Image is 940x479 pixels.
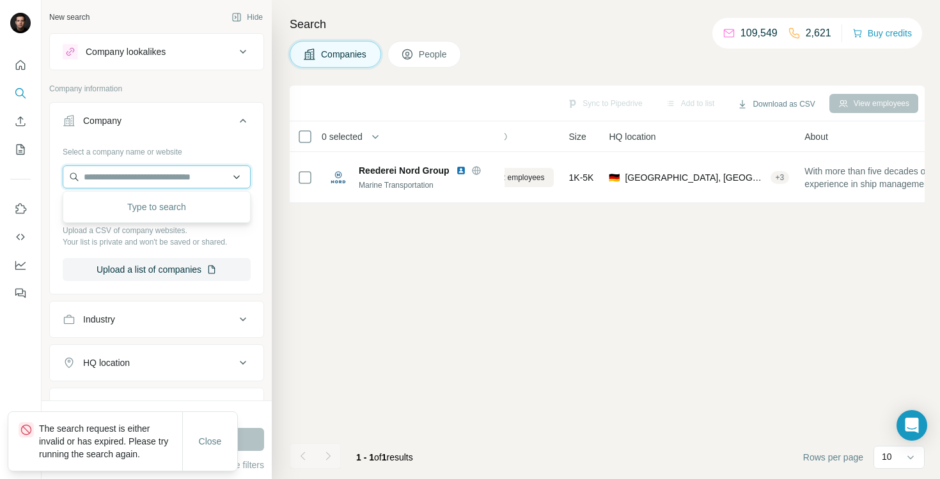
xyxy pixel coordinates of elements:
button: Feedback [10,282,31,305]
p: The search request is either invalid or has expired. Please try running the search again. [39,422,182,460]
button: Search [10,82,31,105]
div: Select a company name or website [63,141,251,158]
div: + 3 [771,172,790,183]
button: Company lookalikes [50,36,263,67]
button: Industry [50,304,263,335]
div: 2000 search results remaining [106,409,208,420]
button: HQ location [50,347,263,378]
div: Company lookalikes [86,45,166,58]
button: Dashboard [10,254,31,277]
button: Use Surfe on LinkedIn [10,197,31,220]
button: Hide [223,8,272,27]
button: Close [190,430,231,453]
button: My lists [10,138,31,161]
button: Company [50,105,263,141]
span: Reederei Nord Group [359,164,450,177]
img: LinkedIn logo [456,165,466,176]
span: 1 [382,452,387,462]
button: Use Surfe API [10,225,31,248]
p: Your list is private and won't be saved or shared. [63,236,251,248]
button: Buy credits [852,24,912,42]
span: Close [199,435,222,448]
div: Open Intercom Messenger [897,410,927,441]
img: Avatar [10,13,31,33]
div: Annual revenue ($) [83,400,159,413]
p: 10 [882,450,892,463]
button: Enrich CSV [10,110,31,133]
div: HQ location [83,356,130,369]
div: Company [83,114,121,127]
span: Rows per page [803,451,863,464]
p: 2,621 [806,26,831,41]
span: HQ location [609,130,655,143]
button: Quick start [10,54,31,77]
div: New search [49,11,90,23]
span: 1K-5K [569,171,594,184]
span: 1 - 1 [356,452,374,462]
span: View 302 employees [474,172,545,183]
p: Company information [49,83,264,95]
p: Upload a CSV of company websites. [63,225,251,236]
span: of [374,452,382,462]
p: 109,549 [740,26,778,41]
span: Size [569,130,586,143]
span: About [804,130,828,143]
span: results [356,452,413,462]
div: Marine Transportation [359,179,497,191]
div: Industry [83,313,115,326]
span: People [419,48,448,61]
div: Type to search [66,194,247,220]
span: Companies [321,48,368,61]
span: 0 selected [322,130,363,143]
button: Download as CSV [728,95,824,114]
button: Upload a list of companies [63,258,251,281]
span: 🇩🇪 [609,171,620,184]
button: Annual revenue ($) [50,391,263,422]
span: [GEOGRAPHIC_DATA], [GEOGRAPHIC_DATA] [625,171,765,184]
img: Logo of Reederei Nord Group [328,167,349,188]
h4: Search [290,15,925,33]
